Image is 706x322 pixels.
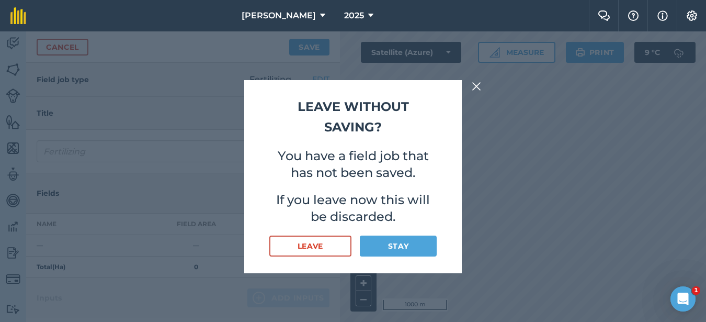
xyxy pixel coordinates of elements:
[10,7,26,24] img: fieldmargin Logo
[627,10,640,21] img: A question mark icon
[269,148,437,181] p: You have a field job that has not been saved.
[269,192,437,225] p: If you leave now this will be discarded.
[692,286,700,295] span: 1
[269,97,437,137] h2: Leave without saving?
[657,9,668,22] img: svg+xml;base64,PHN2ZyB4bWxucz0iaHR0cDovL3d3dy53My5vcmcvMjAwMC9zdmciIHdpZHRoPSIxNyIgaGVpZ2h0PSIxNy...
[360,236,437,257] button: Stay
[344,9,364,22] span: 2025
[598,10,610,21] img: Two speech bubbles overlapping with the left bubble in the forefront
[242,9,316,22] span: [PERSON_NAME]
[670,286,696,312] iframe: Intercom live chat
[269,236,351,257] button: Leave
[686,10,698,21] img: A cog icon
[472,80,481,93] img: svg+xml;base64,PHN2ZyB4bWxucz0iaHR0cDovL3d3dy53My5vcmcvMjAwMC9zdmciIHdpZHRoPSIyMiIgaGVpZ2h0PSIzMC...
